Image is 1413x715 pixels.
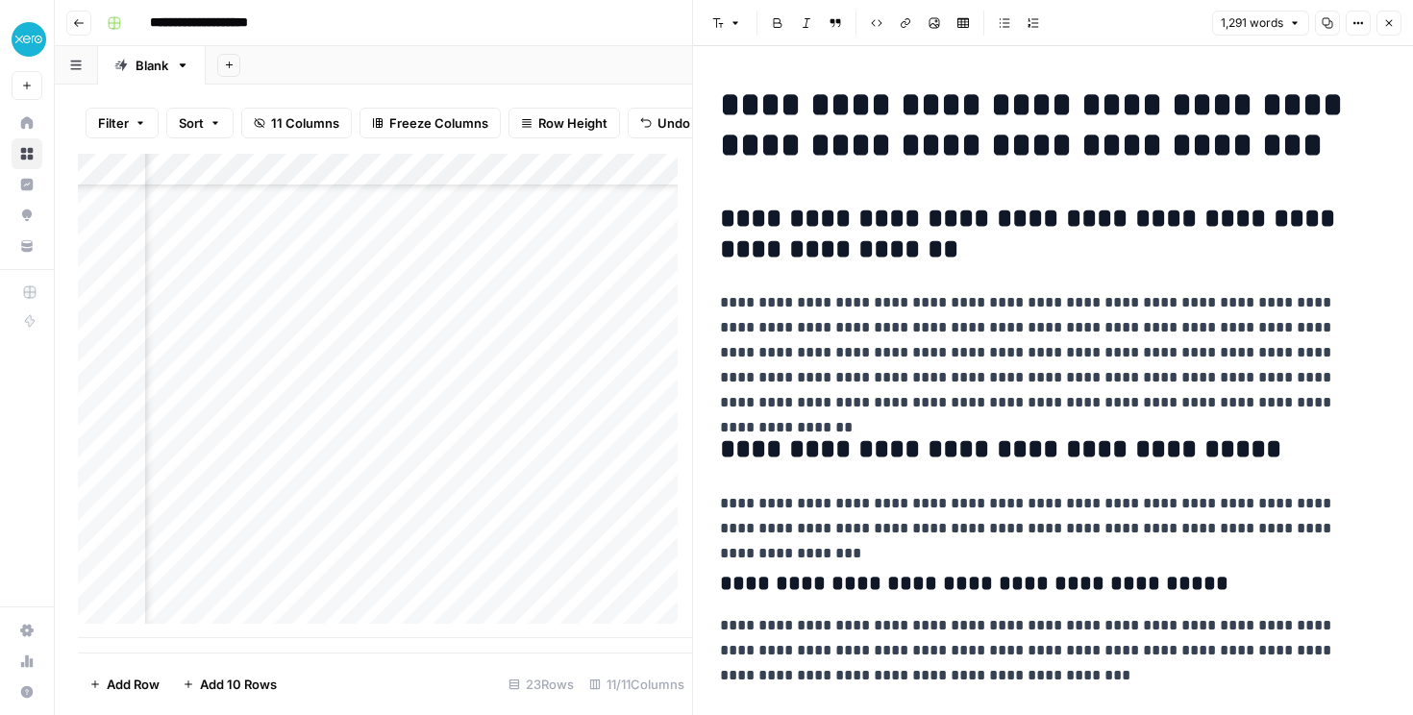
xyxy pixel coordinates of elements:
button: Row Height [508,108,620,138]
span: Add Row [107,675,160,694]
button: Help + Support [12,677,42,707]
img: XeroOps Logo [12,22,46,57]
div: Blank [136,56,168,75]
a: Browse [12,138,42,169]
button: Workspace: XeroOps [12,15,42,63]
span: Sort [179,113,204,133]
a: Your Data [12,231,42,261]
a: Opportunities [12,200,42,231]
button: Freeze Columns [359,108,501,138]
a: Blank [98,46,206,85]
button: 11 Columns [241,108,352,138]
button: 1,291 words [1212,11,1309,36]
div: 23 Rows [501,669,582,700]
span: Freeze Columns [389,113,488,133]
button: Filter [86,108,159,138]
a: Usage [12,646,42,677]
div: 11/11 Columns [582,669,692,700]
button: Add 10 Rows [171,669,288,700]
span: Add 10 Rows [200,675,277,694]
button: Sort [166,108,234,138]
button: Undo [628,108,703,138]
span: 1,291 words [1221,14,1283,32]
a: Insights [12,169,42,200]
button: Add Row [78,669,171,700]
span: 11 Columns [271,113,339,133]
a: Settings [12,615,42,646]
span: Undo [657,113,690,133]
span: Row Height [538,113,607,133]
a: Home [12,108,42,138]
span: Filter [98,113,129,133]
